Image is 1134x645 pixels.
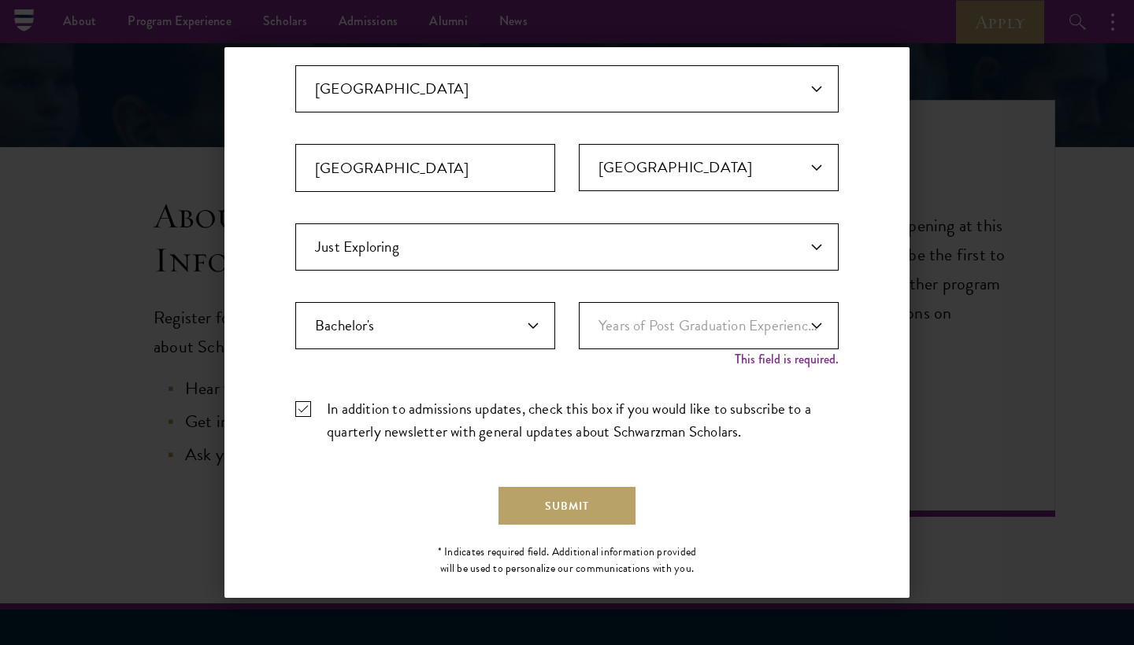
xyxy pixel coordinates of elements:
label: In addition to admissions updates, check this box if you would like to subscribe to a quarterly n... [295,397,839,443]
button: Submit [498,487,636,525]
input: City [295,144,555,192]
div: Anticipated Entry Term* [295,223,839,271]
div: Check this box to receive a quarterly newsletter with general updates about Schwarzman Scholars. [295,397,839,443]
div: Highest Level of Degree?* [295,302,555,366]
div: * Indicates required field. Additional information provided will be used to personalize our commu... [432,544,703,577]
div: Years of Post Graduation Experience?* [579,302,839,366]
